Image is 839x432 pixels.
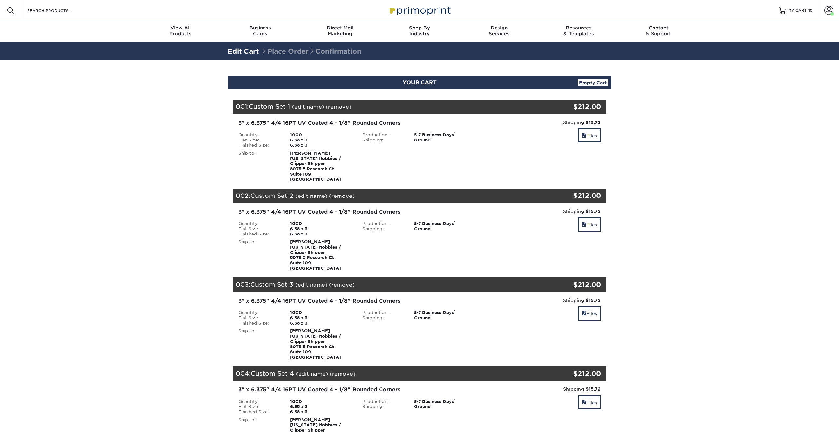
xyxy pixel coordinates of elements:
div: 6.38 x 3 [285,321,358,326]
div: Industry [380,25,459,37]
a: View AllProducts [141,21,221,42]
div: 001: [233,100,544,114]
a: (remove) [330,371,355,377]
strong: $15.72 [586,209,601,214]
div: 6.38 x 3 [285,409,358,415]
div: 1000 [285,399,358,404]
div: Marketing [300,25,380,37]
div: 6.38 x 3 [285,138,358,143]
strong: $15.72 [586,120,601,125]
div: 3" x 6.375" 4/4 16PT UV Coated 4 - 1/8" Rounded Corners [238,119,477,127]
div: 6.38 x 3 [285,226,358,232]
img: Primoprint [387,3,452,17]
div: Ground [409,226,481,232]
div: $212.00 [544,369,601,379]
div: & Support [618,25,698,37]
div: 5-7 Business Days [409,221,481,226]
div: 3" x 6.375" 4/4 16PT UV Coated 4 - 1/8" Rounded Corners [238,297,477,305]
div: 3" x 6.375" 4/4 16PT UV Coated 4 - 1/8" Rounded Corners [238,386,477,394]
a: Contact& Support [618,21,698,42]
div: Shipping: [486,297,601,304]
div: Quantity: [233,310,285,315]
a: Files [578,128,601,142]
div: $212.00 [544,280,601,290]
div: Services [459,25,539,37]
a: Edit Cart [228,47,259,55]
span: MY CART [788,8,807,13]
a: Direct MailMarketing [300,21,380,42]
div: 6.38 x 3 [285,404,358,409]
span: Direct Mail [300,25,380,31]
span: Resources [539,25,618,31]
div: Ground [409,404,481,409]
a: Shop ByIndustry [380,21,459,42]
a: (edit name) [295,282,327,288]
div: 6.38 x 3 [285,232,358,237]
div: 3" x 6.375" 4/4 16PT UV Coated 4 - 1/8" Rounded Corners [238,208,477,216]
a: (edit name) [292,104,324,110]
div: Shipping: [486,119,601,126]
div: & Templates [539,25,618,37]
a: Files [578,217,601,232]
div: Finished Size: [233,321,285,326]
span: files [582,311,586,316]
strong: [PERSON_NAME] [US_STATE] Hobbies / Clipper Shipper 8075 E Research Ct Suite 109 [GEOGRAPHIC_DATA] [290,239,341,271]
a: Empty Cart [578,79,608,86]
div: Production: [358,310,409,315]
span: Contact [618,25,698,31]
div: Shipping: [358,138,409,143]
span: Shop By [380,25,459,31]
span: View All [141,25,221,31]
div: Production: [358,132,409,138]
div: Cards [221,25,300,37]
span: YOUR CART [403,79,437,85]
a: (remove) [329,193,355,199]
span: files [582,400,586,405]
div: Flat Size: [233,315,285,321]
div: Quantity: [233,221,285,226]
div: Finished Size: [233,409,285,415]
a: DesignServices [459,21,539,42]
div: 6.38 x 3 [285,315,358,321]
a: Files [578,306,601,320]
strong: $15.72 [586,298,601,303]
div: Quantity: [233,399,285,404]
div: Production: [358,399,409,404]
div: 6.38 x 3 [285,143,358,148]
div: 1000 [285,310,358,315]
div: 5-7 Business Days [409,132,481,138]
span: files [582,133,586,138]
span: files [582,222,586,227]
div: Shipping: [358,404,409,409]
span: Custom Set 3 [250,281,293,288]
div: Shipping: [486,208,601,215]
div: Ship to: [233,239,285,271]
span: Place Order Confirmation [261,47,361,55]
div: Products [141,25,221,37]
strong: [PERSON_NAME] [US_STATE] Hobbies / Clipper Shipper 8075 E Research Ct Suite 109 [GEOGRAPHIC_DATA] [290,329,341,360]
div: Quantity: [233,132,285,138]
div: Ground [409,138,481,143]
strong: [PERSON_NAME] [US_STATE] Hobbies / Clipper Shipper 8075 E Research Ct Suite 109 [GEOGRAPHIC_DATA] [290,151,341,182]
div: Flat Size: [233,138,285,143]
div: 1000 [285,132,358,138]
strong: $15.72 [586,386,601,392]
span: Business [221,25,300,31]
a: Resources& Templates [539,21,618,42]
a: (remove) [329,282,355,288]
div: 5-7 Business Days [409,399,481,404]
div: $212.00 [544,191,601,200]
div: Flat Size: [233,404,285,409]
div: 5-7 Business Days [409,310,481,315]
span: Custom Set 1 [249,103,290,110]
div: Finished Size: [233,232,285,237]
div: Shipping: [486,386,601,392]
div: Ship to: [233,329,285,360]
span: Custom Set 4 [251,370,294,377]
a: (edit name) [295,193,327,199]
input: SEARCH PRODUCTS..... [27,7,90,14]
div: Ship to: [233,151,285,182]
div: Production: [358,221,409,226]
span: 10 [808,8,813,13]
a: (remove) [326,104,351,110]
